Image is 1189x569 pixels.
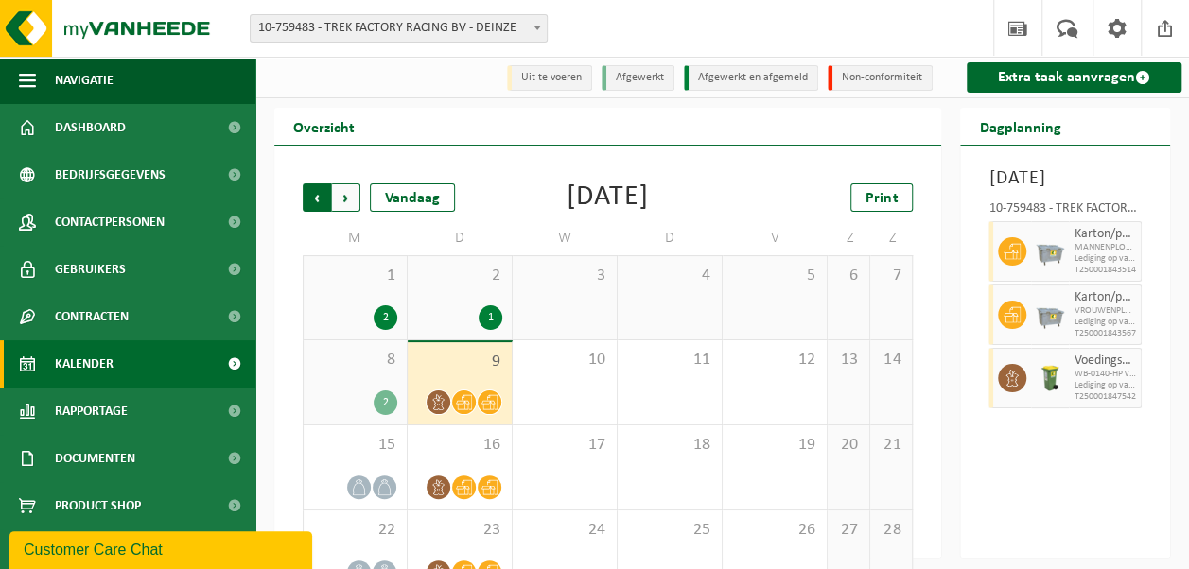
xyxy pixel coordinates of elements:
span: 7 [880,266,902,286]
span: 11 [627,350,712,371]
span: 24 [522,520,607,541]
li: Afgewerkt en afgemeld [684,65,818,91]
span: 18 [627,435,712,456]
span: Rapportage [55,388,128,435]
img: WB-2500-GAL-GY-01 [1036,237,1064,266]
span: VROUWENPLOEG WB-2500-GA karton/papier, los (bedrijven) [1074,305,1136,317]
span: 13 [837,350,860,371]
span: Volgende [332,183,360,212]
span: Kalender [55,340,114,388]
span: 1 [313,266,397,286]
span: 14 [880,350,902,371]
li: Non-conformiteit [828,65,933,91]
span: 3 [522,266,607,286]
span: Print [866,191,898,206]
h3: [DATE] [988,164,1142,193]
span: Lediging op vaste frequentie [1074,253,1136,265]
img: WB-0140-HPE-GN-50 [1036,364,1064,392]
span: Karton/papier, los (bedrijven) [1074,290,1136,305]
span: 15 [313,435,397,456]
img: WB-2500-GAL-GY-01 [1036,301,1064,329]
span: 17 [522,435,607,456]
div: 1 [479,305,502,330]
span: 26 [732,520,817,541]
td: V [723,221,828,255]
li: Uit te voeren [507,65,592,91]
td: Z [828,221,870,255]
span: 27 [837,520,860,541]
span: 10-759483 - TREK FACTORY RACING BV - DEINZE [251,15,547,42]
span: 23 [417,520,502,541]
td: D [618,221,723,255]
span: T250001843514 [1074,265,1136,276]
span: Lediging op vaste frequentie [1074,317,1136,328]
span: 8 [313,350,397,371]
span: Documenten [55,435,135,482]
span: Lediging op vaste frequentie [1074,380,1136,391]
span: 10 [522,350,607,371]
span: 10-759483 - TREK FACTORY RACING BV - DEINZE [250,14,548,43]
span: 9 [417,352,502,372]
a: Extra taak aanvragen [967,62,1181,93]
span: 19 [732,435,817,456]
span: Contracten [55,293,129,340]
span: 4 [627,266,712,286]
span: Gebruikers [55,246,126,293]
span: Dashboard [55,104,126,151]
span: 16 [417,435,502,456]
span: Karton/papier, los (bedrijven) [1074,227,1136,242]
iframe: chat widget [9,527,316,569]
span: Bedrijfsgegevens [55,151,166,198]
td: Z [870,221,913,255]
span: 22 [313,520,397,541]
div: 2 [374,390,397,415]
span: Vorige [303,183,331,212]
span: 12 [732,350,817,371]
div: [DATE] [567,183,649,212]
span: T250001843567 [1074,328,1136,339]
h2: Dagplanning [960,108,1079,145]
td: W [513,221,618,255]
span: 25 [627,520,712,541]
span: 28 [880,520,902,541]
span: 6 [837,266,860,286]
span: MANNENPLOEG WB-2500-GA karton/papier, los (bedrijven) [1074,242,1136,253]
td: D [408,221,513,255]
td: M [303,221,408,255]
span: 5 [732,266,817,286]
div: 10-759483 - TREK FACTORY RACING BV - DEINZE [988,202,1142,221]
span: Navigatie [55,57,114,104]
span: Contactpersonen [55,198,165,246]
span: 21 [880,435,902,456]
span: Voedingsafval, bevat producten van dierlijke oorsprong, onverpakt, categorie 3 [1074,353,1136,369]
li: Afgewerkt [602,65,674,91]
h2: Overzicht [274,108,374,145]
span: Product Shop [55,482,141,529]
div: 2 [374,305,397,330]
span: WB-0140-HP voedingsafval, bevat producten van dierlijke oors [1074,369,1136,380]
div: Vandaag [370,183,455,212]
span: T250001847542 [1074,391,1136,403]
span: 2 [417,266,502,286]
span: 20 [837,435,860,456]
a: Print [850,183,913,212]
